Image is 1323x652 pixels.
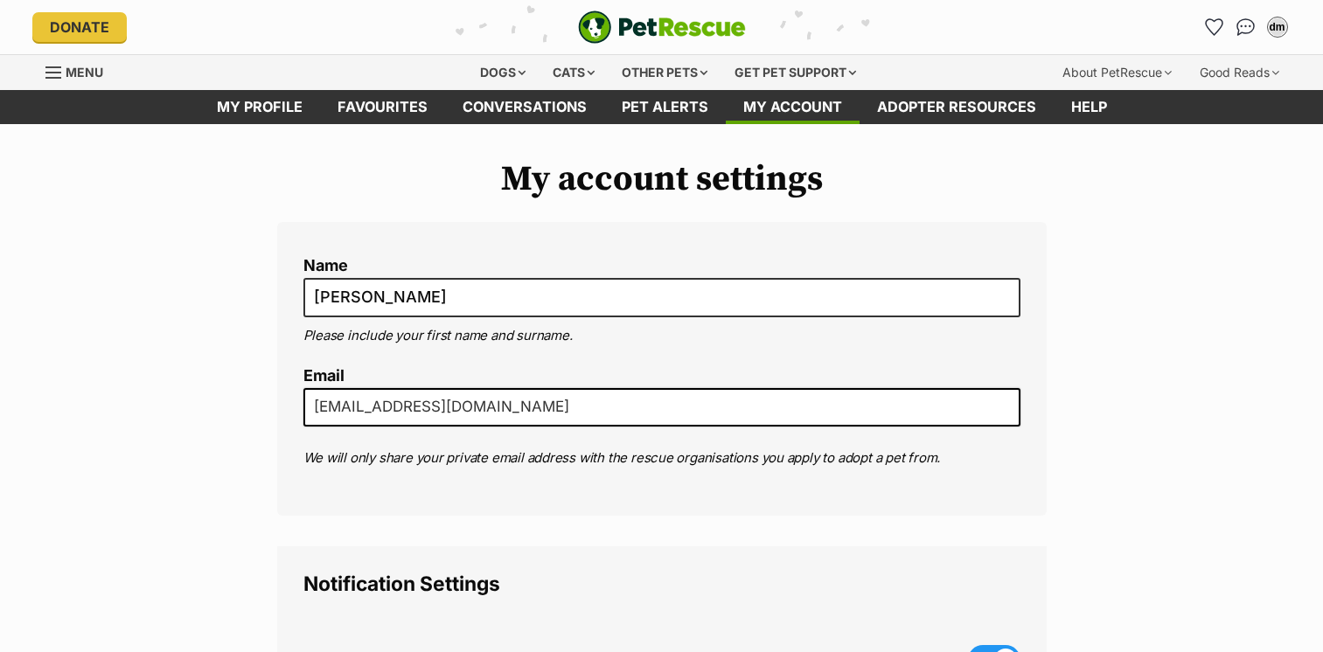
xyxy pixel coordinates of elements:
[445,90,604,124] a: conversations
[45,55,115,87] a: Menu
[1187,55,1292,90] div: Good Reads
[468,55,538,90] div: Dogs
[540,55,607,90] div: Cats
[1264,13,1292,41] button: My account
[578,10,746,44] a: PetRescue
[1236,18,1255,36] img: chat-41dd97257d64d25036548639549fe6c8038ab92f7586957e7f3b1b290dea8141.svg
[726,90,860,124] a: My account
[1232,13,1260,41] a: Conversations
[578,10,746,44] img: logo-e224e6f780fb5917bec1dbf3a21bbac754714ae5b6737aabdf751b685950b380.svg
[277,159,1047,199] h1: My account settings
[303,257,1020,275] label: Name
[609,55,720,90] div: Other pets
[1201,13,1229,41] a: Favourites
[604,90,726,124] a: Pet alerts
[860,90,1054,124] a: Adopter resources
[1054,90,1125,124] a: Help
[199,90,320,124] a: My profile
[66,65,103,80] span: Menu
[303,367,1020,385] label: Email
[32,12,127,42] a: Donate
[722,55,868,90] div: Get pet support
[1201,13,1292,41] ul: Account quick links
[320,90,445,124] a: Favourites
[1050,55,1184,90] div: About PetRescue
[303,326,1020,346] p: Please include your first name and surname.
[303,572,1020,595] legend: Notification Settings
[1269,18,1286,36] div: dm
[303,448,1020,468] p: We will only share your private email address with the rescue organisations you apply to adopt a ...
